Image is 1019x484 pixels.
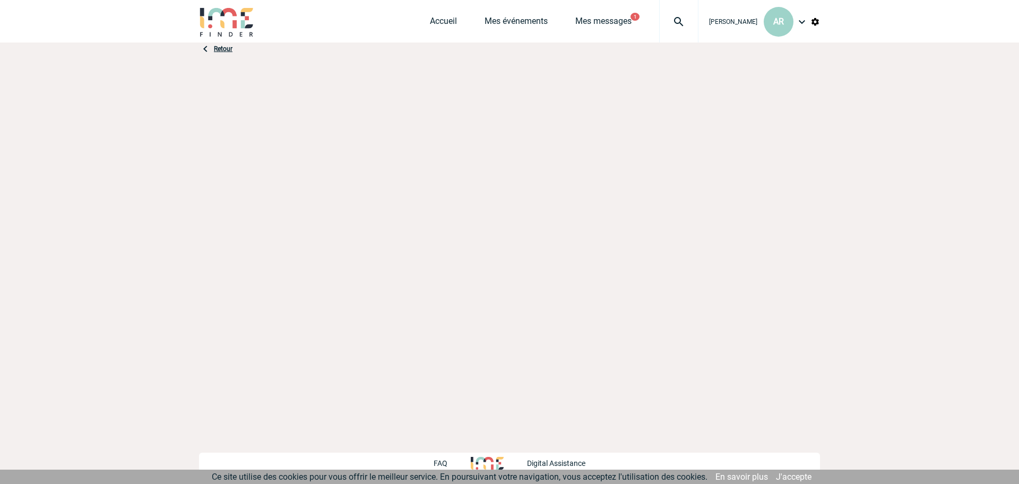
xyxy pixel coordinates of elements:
[199,6,254,37] img: IME-Finder
[715,472,768,482] a: En savoir plus
[471,457,504,470] img: http://www.idealmeetingsevents.fr/
[575,16,632,31] a: Mes messages
[631,13,640,21] button: 1
[709,18,757,26] span: [PERSON_NAME]
[773,16,784,27] span: AR
[214,45,232,53] a: Retour
[527,459,585,468] p: Digital Assistance
[212,472,707,482] span: Ce site utilise des cookies pour vous offrir le meilleur service. En poursuivant votre navigation...
[434,457,471,468] a: FAQ
[776,472,811,482] a: J'accepte
[430,16,457,31] a: Accueil
[485,16,548,31] a: Mes événements
[434,459,447,468] p: FAQ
